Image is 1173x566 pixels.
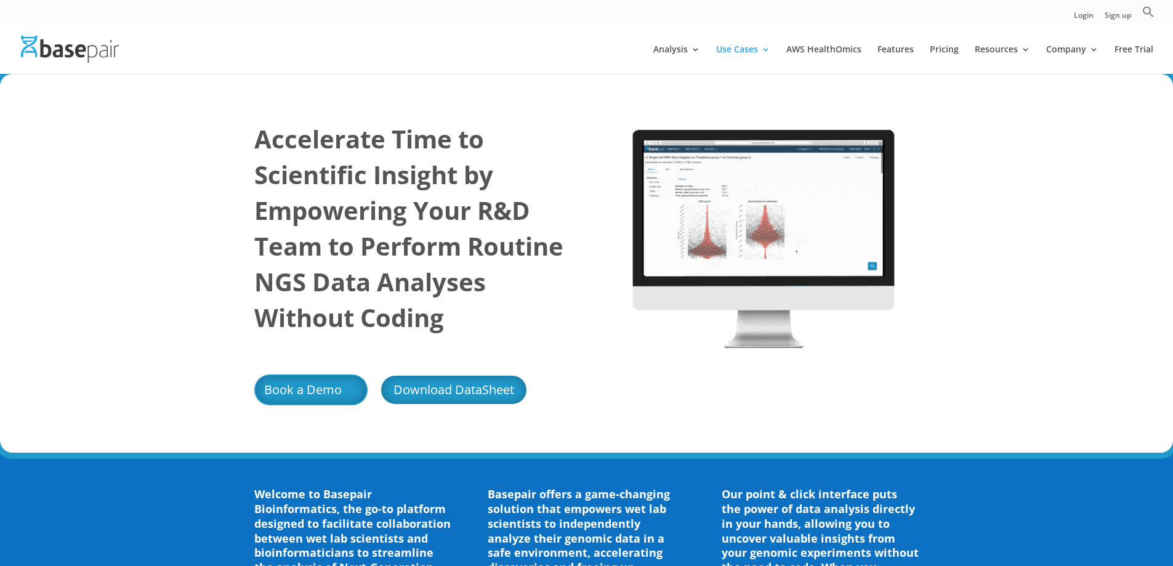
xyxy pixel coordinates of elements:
[254,374,368,405] a: Book a Demo
[1111,504,1158,551] iframe: Drift Widget Chat Controller
[975,45,1030,74] a: Resources
[877,45,914,74] a: Features
[930,45,959,74] a: Pricing
[1046,45,1098,74] a: Company
[1142,6,1155,25] a: Search Icon Link
[1115,45,1153,74] a: Free Trial
[21,36,119,62] img: Basepair
[622,122,905,369] img: Single Cell RNA-Seq New Gif
[1105,12,1131,25] a: Sign up
[716,45,770,74] a: Use Cases
[254,122,563,334] strong: Accelerate Time to Scientific Insight by Empowering Your R&D Team to Perform Routine NGS Data Ana...
[653,45,700,74] a: Analysis
[380,374,528,405] a: Download DataSheet
[786,45,861,74] a: AWS HealthOmics
[1142,6,1155,18] svg: Search
[1074,12,1094,25] a: Login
